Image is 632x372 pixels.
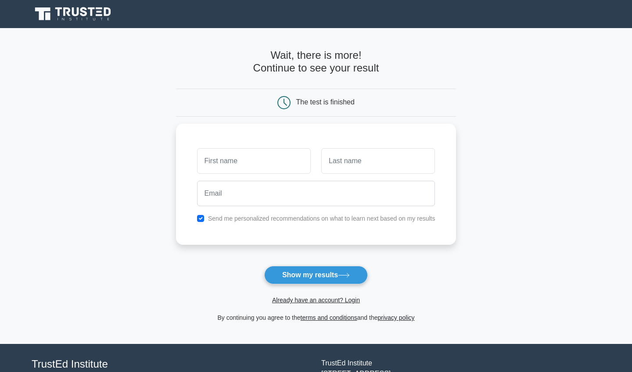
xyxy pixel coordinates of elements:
div: By continuing you agree to the and the [171,312,462,323]
a: privacy policy [378,314,415,321]
h4: Wait, there is more! Continue to see your result [176,49,456,75]
div: The test is finished [296,98,355,106]
label: Send me personalized recommendations on what to learn next based on my results [208,215,435,222]
h4: TrustEd Institute [32,358,311,371]
button: Show my results [264,266,368,284]
a: Already have an account? Login [272,297,360,304]
input: Last name [321,148,435,174]
input: First name [197,148,311,174]
a: terms and conditions [301,314,357,321]
input: Email [197,181,435,206]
